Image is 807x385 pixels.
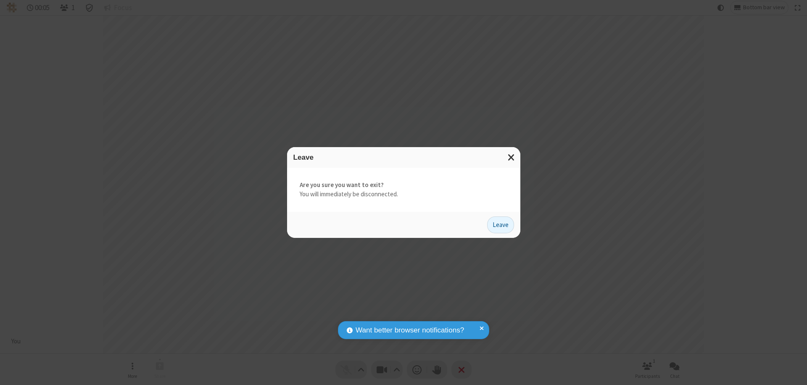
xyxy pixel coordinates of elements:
div: You will immediately be disconnected. [287,168,520,212]
strong: Are you sure you want to exit? [300,180,508,190]
h3: Leave [293,153,514,161]
button: Close modal [503,147,520,168]
span: Want better browser notifications? [356,325,464,336]
button: Leave [487,216,514,233]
